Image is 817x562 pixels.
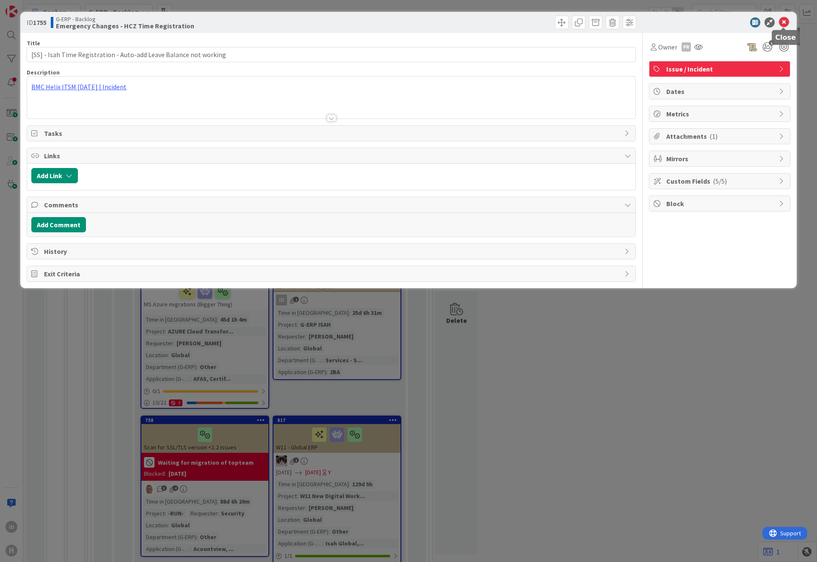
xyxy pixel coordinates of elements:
[658,42,677,52] span: Owner
[666,131,775,141] span: Attachments
[682,42,691,52] div: PR
[31,217,86,232] button: Add Comment
[27,17,47,28] span: ID
[44,246,620,256] span: History
[27,39,40,47] label: Title
[666,64,775,74] span: Issue / Incident
[44,128,620,138] span: Tasks
[769,40,774,46] span: 1
[666,176,775,186] span: Custom Fields
[44,151,620,161] span: Links
[666,154,775,164] span: Mirrors
[18,1,39,11] span: Support
[56,16,194,22] span: G-ERP - Backlog
[775,33,796,41] h5: Close
[27,47,636,62] input: type card name here...
[709,132,718,140] span: ( 1 )
[666,109,775,119] span: Metrics
[713,177,727,185] span: ( 5/5 )
[56,22,194,29] b: Emergency Changes - HCZ Time Registration
[27,69,60,76] span: Description
[44,269,620,279] span: Exit Criteria
[666,198,775,209] span: Block
[31,83,127,91] a: BMC Helix ITSM [DATE] | Incident
[666,86,775,96] span: Dates
[44,200,620,210] span: Comments
[31,168,78,183] button: Add Link
[33,18,47,27] b: 1755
